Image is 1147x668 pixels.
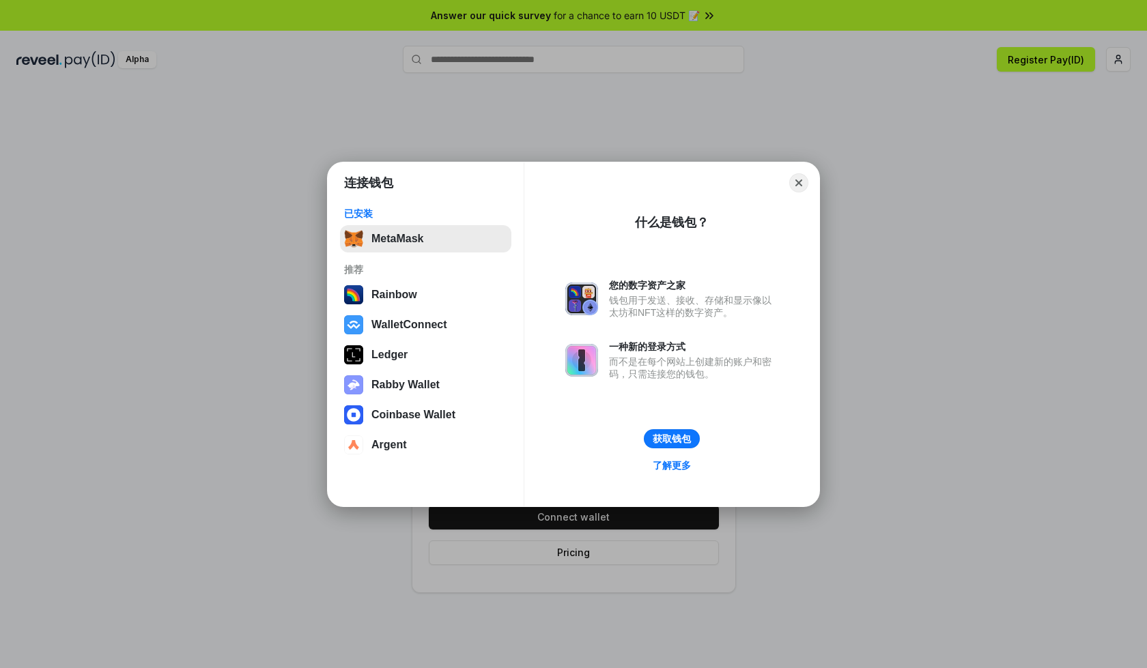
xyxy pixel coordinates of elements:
[340,341,511,368] button: Ledger
[344,315,363,334] img: svg+xml,%3Csvg%20width%3D%2228%22%20height%3D%2228%22%20viewBox%3D%220%200%2028%2028%22%20fill%3D...
[344,285,363,304] img: svg+xml,%3Csvg%20width%3D%22120%22%20height%3D%22120%22%20viewBox%3D%220%200%20120%20120%22%20fil...
[344,435,363,454] img: svg+xml,%3Csvg%20width%3D%2228%22%20height%3D%2228%22%20viewBox%3D%220%200%2028%2028%22%20fill%3D...
[609,355,778,380] div: 而不是在每个网站上创建新的账户和密码，只需连接您的钱包。
[609,279,778,291] div: 您的数字资产之家
[609,294,778,319] div: 钱包用于发送、接收、存储和显示像以太坊和NFT这样的数字资产。
[609,340,778,353] div: 一种新的登录方式
[635,214,709,231] div: 什么是钱包？
[344,405,363,424] img: svg+xml,%3Csvg%20width%3D%2228%22%20height%3D%2228%22%20viewBox%3D%220%200%2028%2028%22%20fill%3D...
[340,225,511,252] button: MetaMask
[789,173,808,192] button: Close
[344,263,507,276] div: 推荐
[371,409,455,421] div: Coinbase Wallet
[371,349,408,361] div: Ledger
[645,456,699,474] a: 了解更多
[344,229,363,248] img: svg+xml,%3Csvg%20fill%3D%22none%22%20height%3D%2233%22%20viewBox%3D%220%200%2035%2033%22%20width%...
[371,379,440,391] div: Rabby Wallet
[344,207,507,220] div: 已安装
[340,281,511,308] button: Rainbow
[371,233,423,245] div: MetaMask
[340,431,511,459] button: Argent
[344,345,363,364] img: svg+xml,%3Csvg%20xmlns%3D%22http%3A%2F%2Fwww.w3.org%2F2000%2Fsvg%22%20width%3D%2228%22%20height%3...
[653,459,691,471] div: 了解更多
[340,371,511,398] button: Rabby Wallet
[653,433,691,445] div: 获取钱包
[340,311,511,338] button: WalletConnect
[644,429,700,448] button: 获取钱包
[344,175,393,191] h1: 连接钱包
[344,375,363,394] img: svg+xml,%3Csvg%20xmlns%3D%22http%3A%2F%2Fwww.w3.org%2F2000%2Fsvg%22%20fill%3D%22none%22%20viewBox...
[565,344,598,377] img: svg+xml,%3Csvg%20xmlns%3D%22http%3A%2F%2Fwww.w3.org%2F2000%2Fsvg%22%20fill%3D%22none%22%20viewBox...
[371,319,447,331] div: WalletConnect
[371,289,417,301] div: Rainbow
[371,439,407,451] div: Argent
[565,282,598,315] img: svg+xml,%3Csvg%20xmlns%3D%22http%3A%2F%2Fwww.w3.org%2F2000%2Fsvg%22%20fill%3D%22none%22%20viewBox...
[340,401,511,429] button: Coinbase Wallet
